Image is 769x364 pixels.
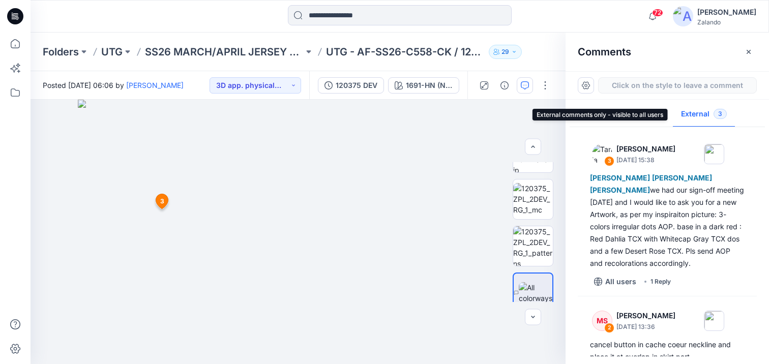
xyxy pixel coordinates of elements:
[496,77,513,94] button: Details
[501,46,509,57] p: 29
[604,156,614,166] div: 3
[652,9,663,17] span: 72
[652,109,665,119] span: 0
[650,277,671,287] div: 1 Reply
[604,323,614,333] div: 2
[489,45,522,59] button: 29
[318,77,384,94] button: 120375 DEV
[590,172,745,269] div: we had our sign-off meeting [DATE] and I would like to ask you for a new Artwork, as per my inspi...
[612,102,673,128] button: Internal
[145,45,304,59] a: SS26 MARCH/APRIL JERSEY DRESSES
[673,6,693,26] img: avatar
[406,80,453,91] div: 1691-HN (Navy Blazer)
[101,45,123,59] a: UTG
[616,322,675,332] p: [DATE] 13:36
[126,81,184,89] a: [PERSON_NAME]
[714,109,727,119] span: 3
[673,102,735,128] button: External
[592,144,612,164] img: Tania Baumeister-Hanff
[590,339,745,363] div: cancel button in cache coeur neckline and place it at overlap in skirt part
[697,6,756,18] div: [PERSON_NAME]
[578,46,631,58] h2: Comments
[652,173,712,182] span: [PERSON_NAME]
[570,102,612,128] button: All
[591,109,604,119] span: 3
[43,80,184,90] span: Posted [DATE] 06:06 by
[590,186,650,194] span: [PERSON_NAME]
[598,77,757,94] button: Click on the style to leave a comment
[590,274,640,290] button: All users
[616,143,675,155] p: [PERSON_NAME]
[513,183,553,215] img: 120375_ZPL_2DEV_RG_1_mc
[616,310,675,322] p: [PERSON_NAME]
[388,77,459,94] button: 1691-HN (Navy Blazer)
[697,18,756,26] div: Zalando
[326,45,485,59] p: UTG - AF-SS26-C558-CK / 120375
[160,197,164,206] span: 3
[336,80,377,91] div: 120375 DEV
[519,282,552,304] img: All colorways
[592,311,612,331] div: MS
[43,45,79,59] a: Folders
[590,173,650,182] span: [PERSON_NAME]
[605,276,636,288] p: All users
[513,226,553,266] img: 120375_ZPL_2DEV_RG_1_patterns
[616,155,675,165] p: [DATE] 15:38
